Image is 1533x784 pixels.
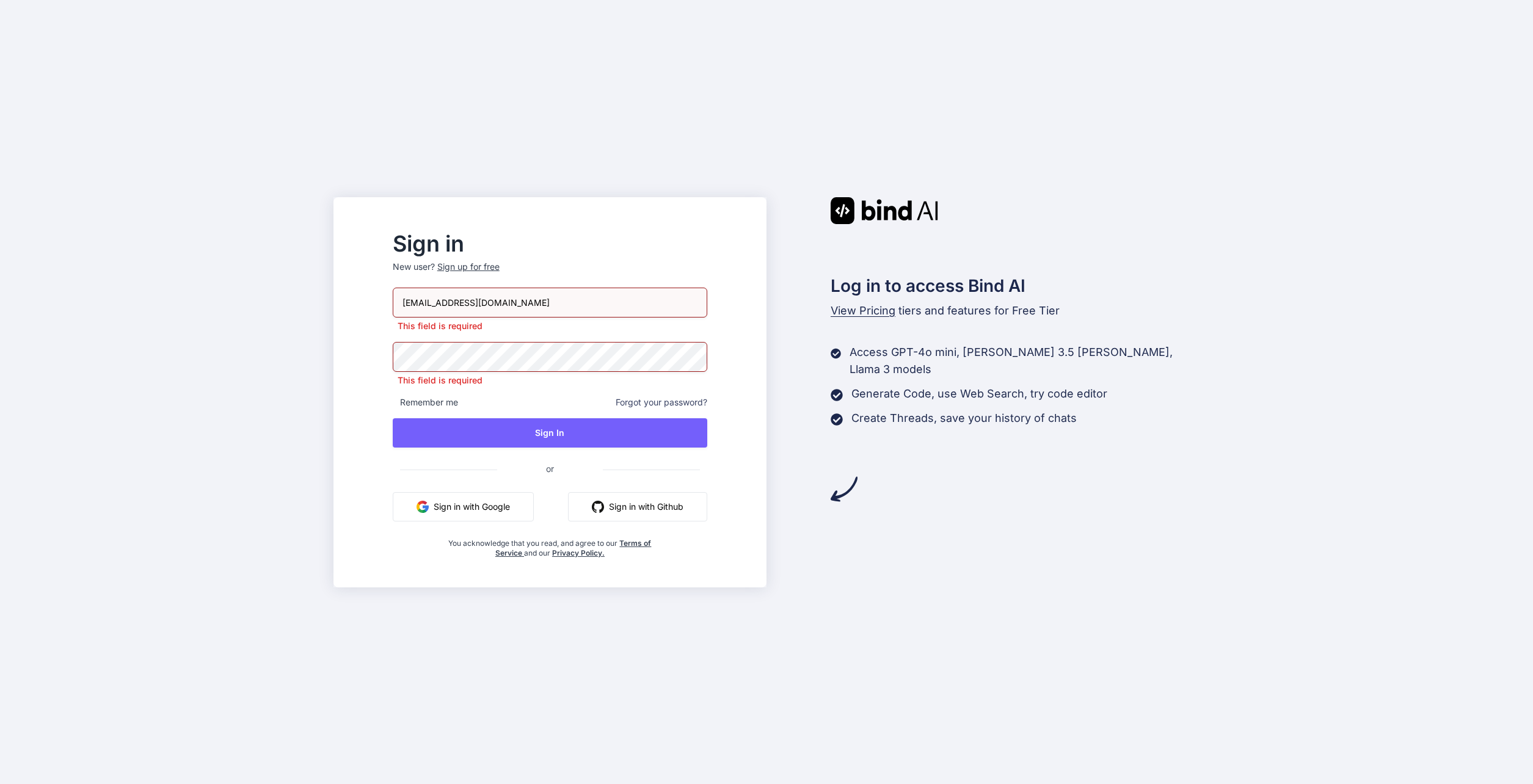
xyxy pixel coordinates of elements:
div: You acknowledge that you read, and agree to our and our [445,531,655,558]
p: Create Threads, save your history of chats [851,410,1077,427]
div: Sign up for free [437,261,500,273]
button: Sign in with Google [393,492,534,521]
p: Access GPT-4o mini, [PERSON_NAME] 3.5 [PERSON_NAME], Llama 3 models [850,344,1200,378]
img: google [417,501,429,513]
p: Generate Code, use Web Search, try code editor [851,385,1107,402]
img: arrow [831,476,858,503]
span: or [497,454,603,484]
p: tiers and features for Free Tier [831,302,1200,319]
span: Forgot your password? [616,396,707,408]
h2: Log in to access Bind AI [831,273,1200,299]
span: Remember me [393,396,458,408]
span: View Pricing [831,304,895,317]
img: Bind AI logo [831,197,938,224]
p: This field is required [393,320,707,332]
input: Login or Email [393,288,707,318]
a: Privacy Policy. [552,548,605,557]
p: This field is required [393,374,707,387]
img: github [592,501,604,513]
a: Terms of Service [495,539,652,557]
h2: Sign in [393,234,707,253]
button: Sign In [393,418,707,448]
button: Sign in with Github [568,492,707,521]
p: New user? [393,261,707,288]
